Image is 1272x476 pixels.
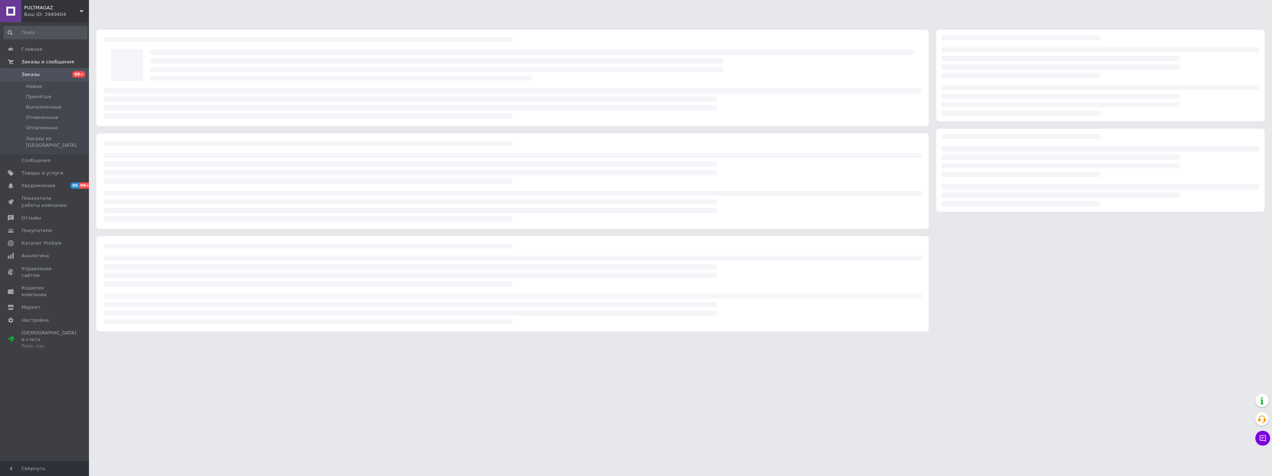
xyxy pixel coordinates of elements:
[21,227,52,234] span: Покупатели
[21,195,69,208] span: Показатели работы компании
[21,317,49,324] span: Настройки
[21,182,55,189] span: Уведомления
[26,104,62,110] span: Выполненные
[21,59,74,65] span: Заказы и сообщения
[72,71,85,77] span: 99+
[21,46,42,53] span: Главная
[26,135,87,149] span: Заказы из [GEOGRAPHIC_DATA]
[24,11,89,18] div: Ваш ID: 3949404
[26,125,58,131] span: Оплаченные
[1255,431,1270,446] button: Чат с покупателем
[21,304,40,311] span: Маркет
[21,240,62,247] span: Каталог ProSale
[26,114,58,121] span: Отмененные
[21,215,41,221] span: Отзывы
[21,265,69,279] span: Управление сайтом
[21,252,49,259] span: Аналитика
[26,83,42,90] span: Новые
[26,93,52,100] span: Принятые
[21,285,69,298] span: Кошелек компании
[21,71,40,78] span: Заказы
[70,182,79,189] span: 95
[4,26,87,39] input: Поиск
[21,343,76,350] div: Prom топ
[21,170,63,176] span: Товары и услуги
[21,330,76,350] span: [DEMOGRAPHIC_DATA] и счета
[21,157,50,164] span: Сообщения
[79,182,91,189] span: 99+
[24,4,80,11] span: PULTMAGAZ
